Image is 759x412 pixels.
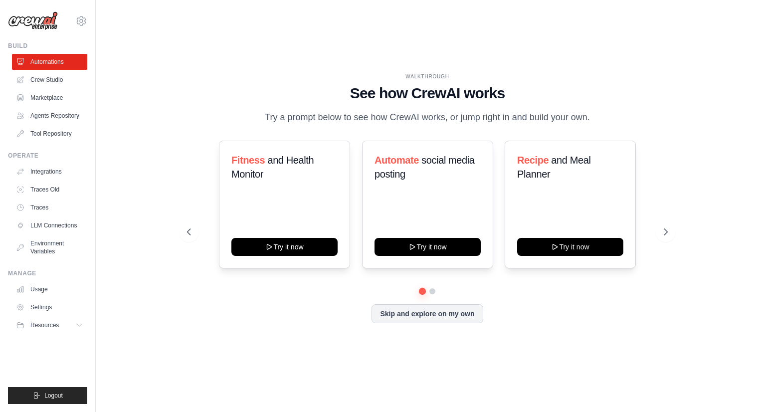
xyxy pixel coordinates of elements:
a: LLM Connections [12,217,87,233]
img: Logo [8,11,58,30]
div: WALKTHROUGH [187,73,668,80]
iframe: Chat Widget [709,364,759,412]
span: Resources [30,321,59,329]
span: and Meal Planner [517,155,590,180]
button: Logout [8,387,87,404]
a: Environment Variables [12,235,87,259]
span: Fitness [231,155,265,166]
p: Try a prompt below to see how CrewAI works, or jump right in and build your own. [260,110,595,125]
a: Usage [12,281,87,297]
button: Try it now [231,238,338,256]
span: and Health Monitor [231,155,314,180]
button: Resources [12,317,87,333]
div: Operate [8,152,87,160]
a: Tool Repository [12,126,87,142]
a: Settings [12,299,87,315]
a: Agents Repository [12,108,87,124]
button: Try it now [517,238,623,256]
a: Marketplace [12,90,87,106]
span: social media posting [375,155,475,180]
a: Traces Old [12,182,87,198]
div: Build [8,42,87,50]
a: Crew Studio [12,72,87,88]
div: Manage [8,269,87,277]
span: Logout [44,392,63,400]
a: Automations [12,54,87,70]
button: Try it now [375,238,481,256]
h1: See how CrewAI works [187,84,668,102]
button: Skip and explore on my own [372,304,483,323]
a: Traces [12,200,87,215]
span: Recipe [517,155,549,166]
span: Automate [375,155,419,166]
a: Integrations [12,164,87,180]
